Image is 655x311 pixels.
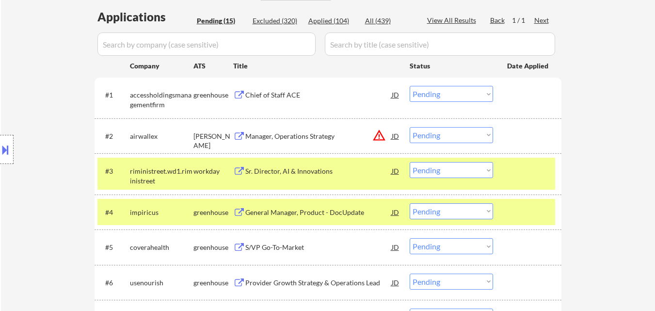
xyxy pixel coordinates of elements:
input: Search by title (case sensitive) [325,33,555,56]
div: JD [391,238,400,256]
div: greenhouse [193,243,233,252]
div: greenhouse [193,90,233,100]
div: View All Results [427,16,479,25]
div: Back [490,16,506,25]
div: Status [410,57,493,74]
div: General Manager, Product - DocUpdate [245,208,392,217]
div: greenhouse [193,208,233,217]
div: JD [391,127,400,145]
div: Applied (104) [308,16,357,26]
div: #5 [105,243,122,252]
div: workday [193,166,233,176]
div: usenourish [130,278,193,288]
div: JD [391,162,400,180]
input: Search by company (case sensitive) [97,33,316,56]
div: Applications [97,11,193,23]
div: Provider Growth Strategy & Operations Lead [245,278,392,288]
button: warning_amber [372,129,386,142]
div: Title [233,61,400,71]
div: Sr. Director, AI & Innovations [245,166,392,176]
div: 1 / 1 [512,16,534,25]
div: JD [391,86,400,103]
div: #6 [105,278,122,288]
div: Next [534,16,550,25]
div: Chief of Staff ACE [245,90,392,100]
div: ATS [193,61,233,71]
div: Manager, Operations Strategy [245,131,392,141]
div: All (439) [365,16,414,26]
div: JD [391,203,400,221]
div: greenhouse [193,278,233,288]
div: [PERSON_NAME] [193,131,233,150]
div: JD [391,274,400,291]
div: coverahealth [130,243,193,252]
div: Pending (15) [197,16,245,26]
div: Excluded (320) [253,16,301,26]
div: S/VP Go-To-Market [245,243,392,252]
div: Date Applied [507,61,550,71]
